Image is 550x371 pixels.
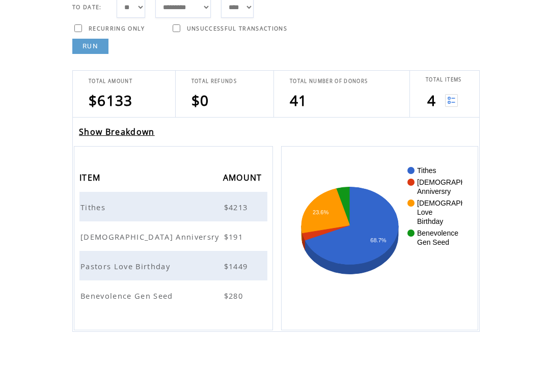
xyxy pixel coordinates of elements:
text: [DEMOGRAPHIC_DATA] [417,199,497,207]
span: TOTAL REFUNDS [191,78,237,84]
span: UNSUCCESSFUL TRANSACTIONS [187,25,287,32]
text: 23.6% [313,209,328,215]
span: $280 [224,291,245,301]
span: Benevolence Gen Seed [80,291,176,301]
span: Tithes [80,202,108,212]
span: [DEMOGRAPHIC_DATA] Anniversry [80,232,222,242]
text: Benevolence [417,229,458,237]
span: 41 [290,91,308,110]
span: RECURRING ONLY [89,25,145,32]
span: 4 [427,91,436,110]
a: ITEM [79,174,103,180]
span: $191 [224,232,245,242]
text: Birthday [417,217,443,225]
span: ITEM [79,169,103,188]
text: Anniversry [417,187,451,195]
a: Show Breakdown [79,126,155,137]
span: $4213 [224,202,251,212]
text: [DEMOGRAPHIC_DATA] [417,178,497,186]
span: $0 [191,91,209,110]
span: TO DATE: [72,4,102,11]
a: AMOUNT [223,174,265,180]
span: TOTAL AMOUNT [89,78,132,84]
a: RUN [72,39,108,54]
a: Tithes [80,202,108,211]
a: Pastors Love Birthday [80,261,173,270]
img: View list [445,94,458,107]
a: Benevolence Gen Seed [80,290,176,299]
text: Gen Seed [417,238,449,246]
svg: A chart. [297,162,462,315]
span: $6133 [89,91,133,110]
a: [DEMOGRAPHIC_DATA] Anniversry [80,231,222,240]
text: 68.7% [370,237,386,243]
text: Love [417,208,433,216]
text: Tithes [417,166,436,175]
span: TOTAL ITEMS [426,76,462,83]
span: TOTAL NUMBER OF DONORS [290,78,368,84]
span: Pastors Love Birthday [80,261,173,271]
span: AMOUNT [223,169,265,188]
span: $1449 [224,261,251,271]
